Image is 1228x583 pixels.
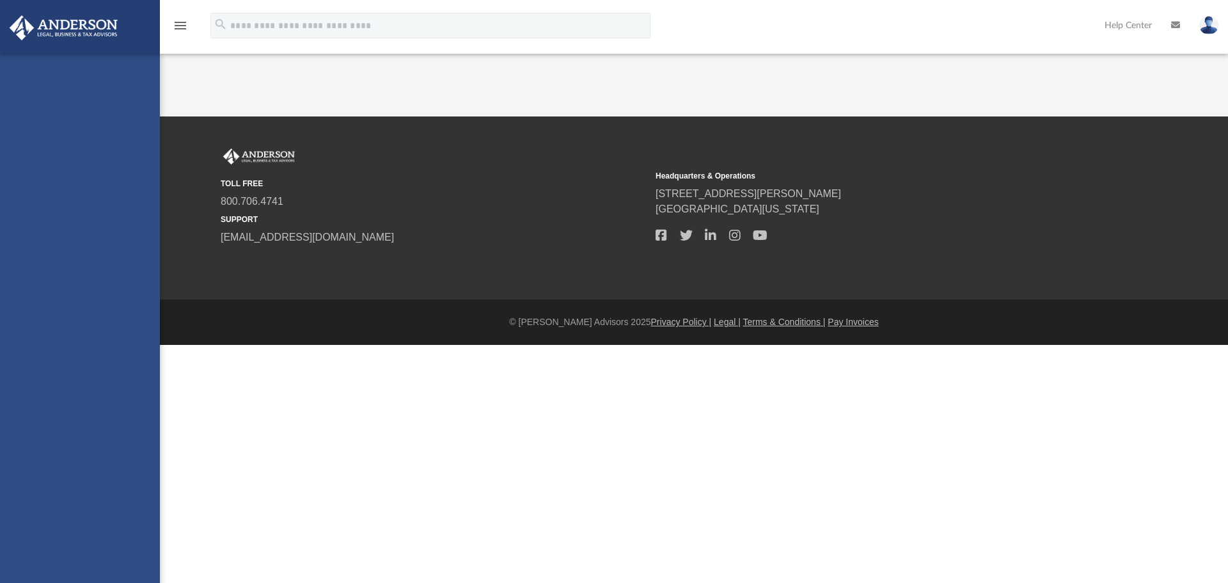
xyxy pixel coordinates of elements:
a: Pay Invoices [828,317,878,327]
a: [EMAIL_ADDRESS][DOMAIN_NAME] [221,232,394,243]
a: menu [173,24,188,33]
a: Privacy Policy | [651,317,712,327]
small: Headquarters & Operations [656,170,1082,182]
a: [GEOGRAPHIC_DATA][US_STATE] [656,204,819,214]
img: Anderson Advisors Platinum Portal [6,15,122,40]
a: Terms & Conditions | [743,317,826,327]
a: 800.706.4741 [221,196,283,207]
div: © [PERSON_NAME] Advisors 2025 [160,315,1228,329]
a: Legal | [714,317,741,327]
img: User Pic [1199,16,1218,35]
i: search [214,17,228,31]
img: Anderson Advisors Platinum Portal [221,148,297,165]
i: menu [173,18,188,33]
a: [STREET_ADDRESS][PERSON_NAME] [656,188,841,199]
small: SUPPORT [221,214,647,225]
small: TOLL FREE [221,178,647,189]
